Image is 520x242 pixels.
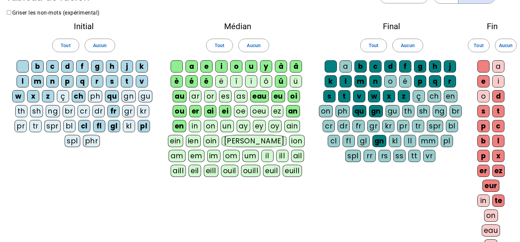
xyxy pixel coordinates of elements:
[105,90,119,102] div: qu
[386,105,399,117] div: gu
[186,75,198,87] div: é
[138,90,152,102] div: gu
[275,75,287,87] div: û
[186,60,198,73] div: a
[477,165,490,177] div: er
[17,75,29,87] div: l
[122,105,134,117] div: gr
[352,120,365,132] div: fr
[413,90,425,102] div: ç
[46,75,59,87] div: n
[138,120,150,132] div: pl
[230,60,242,73] div: o
[482,224,500,237] div: eau
[364,150,376,162] div: rr
[384,75,396,87] div: o
[31,60,44,73] div: b
[93,120,105,132] div: fl
[398,90,410,102] div: z
[492,165,505,177] div: ez
[57,90,69,102] div: ç
[29,120,42,132] div: tr
[30,105,43,117] div: sh
[372,135,386,147] div: gn
[319,22,464,31] h2: Final
[423,150,435,162] div: vr
[492,195,504,207] div: te
[207,150,220,162] div: im
[401,41,414,49] span: Aucun
[203,135,219,147] div: oin
[121,60,133,73] div: j
[284,120,300,132] div: ain
[271,105,283,117] div: ez
[384,60,396,73] div: d
[106,75,118,87] div: s
[85,39,115,52] button: Aucun
[352,105,366,117] div: qu
[291,150,304,162] div: ail
[219,90,232,102] div: es
[338,90,350,102] div: t
[399,60,411,73] div: f
[215,60,227,73] div: i
[338,120,350,132] div: dr
[171,165,186,177] div: aill
[136,75,148,87] div: v
[189,90,201,102] div: ar
[444,90,457,102] div: en
[492,150,504,162] div: x
[121,75,133,87] div: t
[492,105,504,117] div: t
[137,105,149,117] div: kr
[61,75,73,87] div: p
[189,105,201,117] div: er
[283,165,302,177] div: euill
[368,90,380,102] div: w
[15,105,27,117] div: th
[83,135,100,147] div: phr
[323,120,335,132] div: cr
[477,135,490,147] div: b
[78,105,90,117] div: cr
[290,60,302,73] div: â
[335,105,350,117] div: ph
[136,60,148,73] div: k
[204,105,216,117] div: ai
[200,60,213,73] div: e
[419,135,438,147] div: mm
[268,120,282,132] div: oy
[389,135,401,147] div: kl
[72,90,85,102] div: ch
[444,75,456,87] div: r
[354,60,367,73] div: b
[499,41,513,49] span: Aucun
[237,120,250,132] div: ay
[477,75,490,87] div: e
[429,75,441,87] div: q
[206,39,233,52] button: Tout
[230,75,242,87] div: î
[221,165,238,177] div: ouil
[399,75,411,87] div: é
[92,105,105,117] div: dr
[354,75,367,87] div: m
[412,120,424,132] div: tr
[242,150,259,162] div: um
[474,41,483,49] span: Tout
[61,60,73,73] div: d
[393,150,406,162] div: ss
[27,90,39,102] div: x
[78,120,90,132] div: cl
[328,135,340,147] div: cl
[247,41,260,49] span: Aucun
[286,105,300,117] div: an
[188,150,204,162] div: em
[492,135,504,147] div: l
[234,105,247,117] div: oe
[167,22,308,31] h2: Médian
[272,90,285,102] div: eu
[495,39,517,52] button: Aucun
[343,135,355,147] div: fl
[289,135,305,147] div: ion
